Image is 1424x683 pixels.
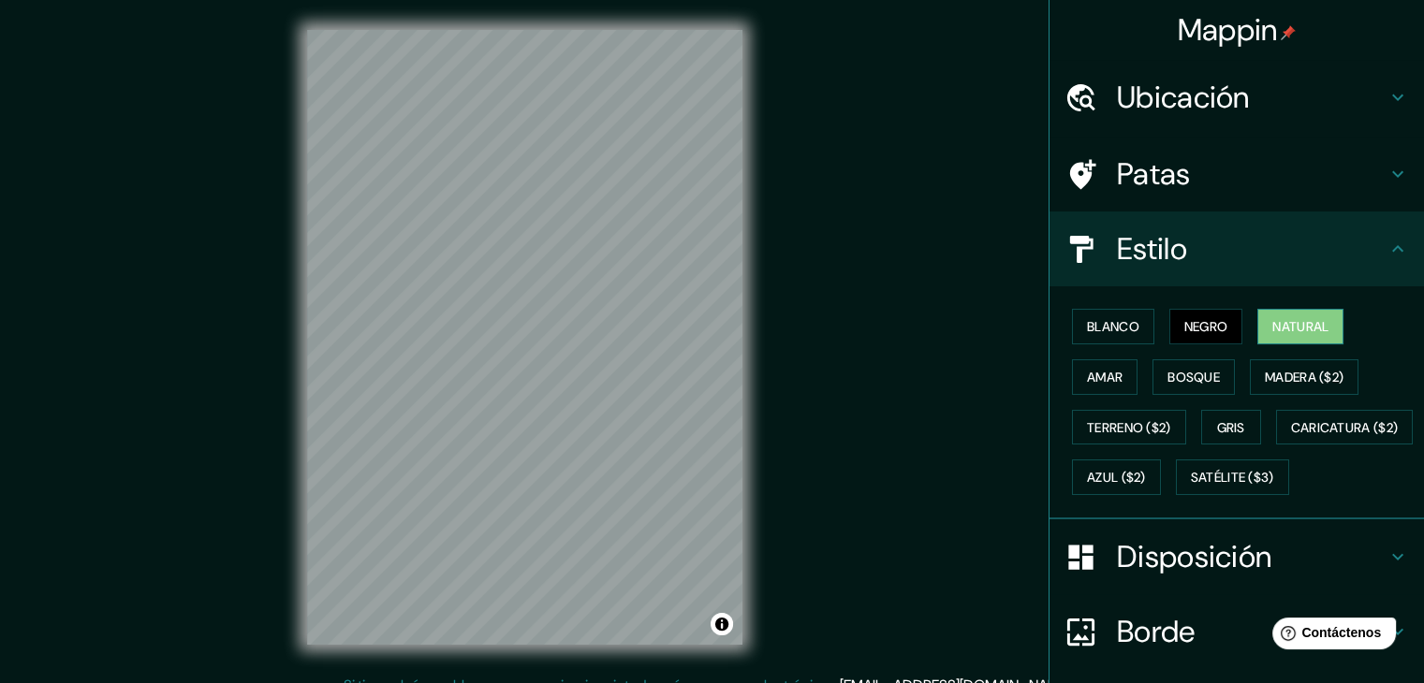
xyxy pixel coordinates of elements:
font: Disposición [1117,537,1271,576]
font: Mappin [1178,10,1278,50]
font: Terreno ($2) [1087,419,1171,436]
font: Negro [1184,318,1228,335]
div: Disposición [1050,519,1424,594]
font: Ubicación [1117,78,1250,117]
img: pin-icon.png [1281,25,1296,40]
button: Natural [1257,309,1343,344]
font: Gris [1217,419,1245,436]
button: Activar o desactivar atribución [711,613,733,635]
font: Azul ($2) [1087,470,1146,487]
font: Satélite ($3) [1191,470,1274,487]
font: Blanco [1087,318,1139,335]
div: Patas [1050,137,1424,211]
font: Borde [1117,612,1196,651]
button: Gris [1201,410,1261,445]
font: Patas [1117,154,1191,194]
font: Natural [1272,318,1329,335]
button: Azul ($2) [1072,459,1161,495]
button: Negro [1169,309,1243,344]
font: Madera ($2) [1265,369,1343,385]
canvas: Mapa [307,30,742,645]
button: Amar [1072,359,1138,395]
iframe: Lanzador de widgets de ayuda [1257,610,1403,662]
font: Amar [1087,369,1123,385]
font: Caricatura ($2) [1291,419,1399,436]
div: Ubicación [1050,60,1424,135]
button: Bosque [1152,359,1235,395]
font: Bosque [1167,369,1220,385]
div: Borde [1050,594,1424,669]
button: Madera ($2) [1250,359,1358,395]
div: Estilo [1050,211,1424,286]
button: Satélite ($3) [1176,459,1289,495]
button: Caricatura ($2) [1276,410,1414,445]
button: Blanco [1072,309,1154,344]
button: Terreno ($2) [1072,410,1186,445]
font: Estilo [1117,229,1187,269]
